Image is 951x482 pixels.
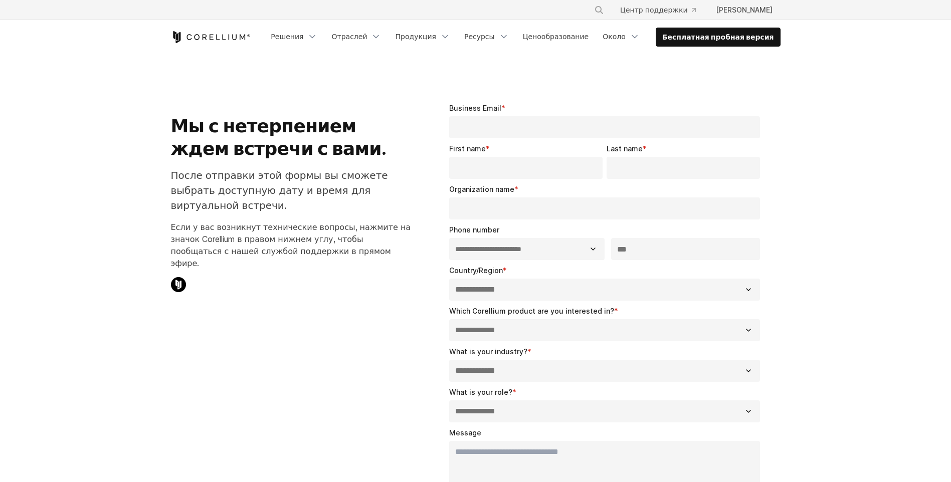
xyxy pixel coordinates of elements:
[449,266,503,275] span: Country/Region
[449,144,486,153] span: First name
[271,32,303,42] font: Решения
[590,1,608,19] button: Искать
[708,1,781,19] a: [PERSON_NAME]
[171,168,413,213] p: После отправки этой формы вы сможете выбрать доступную дату и время для виртуальной встречи.
[449,428,481,437] span: Message
[620,5,687,15] font: Центр поддержки
[395,32,436,42] font: Продукция
[449,225,499,234] span: Phone number
[517,28,595,46] a: Ценообразование
[265,28,780,47] div: Меню навигации
[603,32,626,42] font: Около
[449,307,614,315] span: Which Corellium product are you interested in?
[449,104,501,112] span: Business Email
[171,31,251,43] a: Главная страница Corellium
[171,115,413,160] h1: Мы с нетерпением ждем встречи с вами.
[582,1,780,19] div: Меню навигации
[331,32,367,42] font: Отраслей
[171,277,186,292] img: Иконка чата Corellium
[656,28,780,46] a: Бесплатная пробная версия
[171,221,413,269] p: Если у вас возникнут технические вопросы, нажмите на значок Corellium в правом нижнем углу, чтобы...
[607,144,643,153] span: Last name
[449,388,512,396] span: What is your role?
[449,347,527,356] span: What is your industry?
[449,185,514,193] span: Organization name
[464,32,495,42] font: Ресурсы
